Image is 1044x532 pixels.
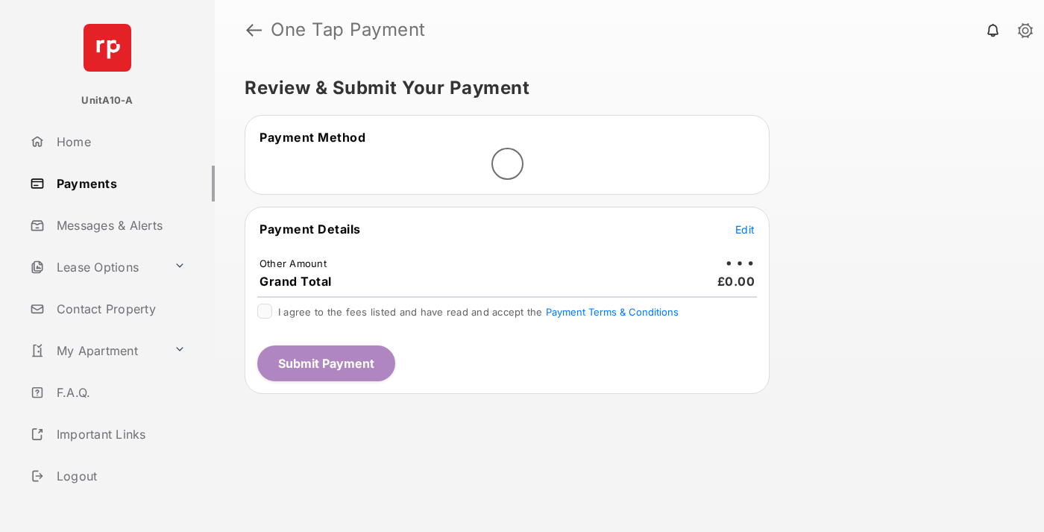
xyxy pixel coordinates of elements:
[735,223,755,236] span: Edit
[24,458,215,494] a: Logout
[24,166,215,201] a: Payments
[271,21,426,39] strong: One Tap Payment
[278,306,679,318] span: I agree to the fees listed and have read and accept the
[260,222,361,237] span: Payment Details
[24,416,192,452] a: Important Links
[735,222,755,237] button: Edit
[84,24,131,72] img: svg+xml;base64,PHN2ZyB4bWxucz0iaHR0cDovL3d3dy53My5vcmcvMjAwMC9zdmciIHdpZHRoPSI2NCIgaGVpZ2h0PSI2NC...
[24,249,168,285] a: Lease Options
[260,274,332,289] span: Grand Total
[259,257,327,270] td: Other Amount
[24,333,168,369] a: My Apartment
[260,130,365,145] span: Payment Method
[24,291,215,327] a: Contact Property
[24,124,215,160] a: Home
[245,79,1002,97] h5: Review & Submit Your Payment
[257,345,395,381] button: Submit Payment
[81,93,133,108] p: UnitA10-A
[717,274,755,289] span: £0.00
[24,207,215,243] a: Messages & Alerts
[24,375,215,410] a: F.A.Q.
[546,306,679,318] button: I agree to the fees listed and have read and accept the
